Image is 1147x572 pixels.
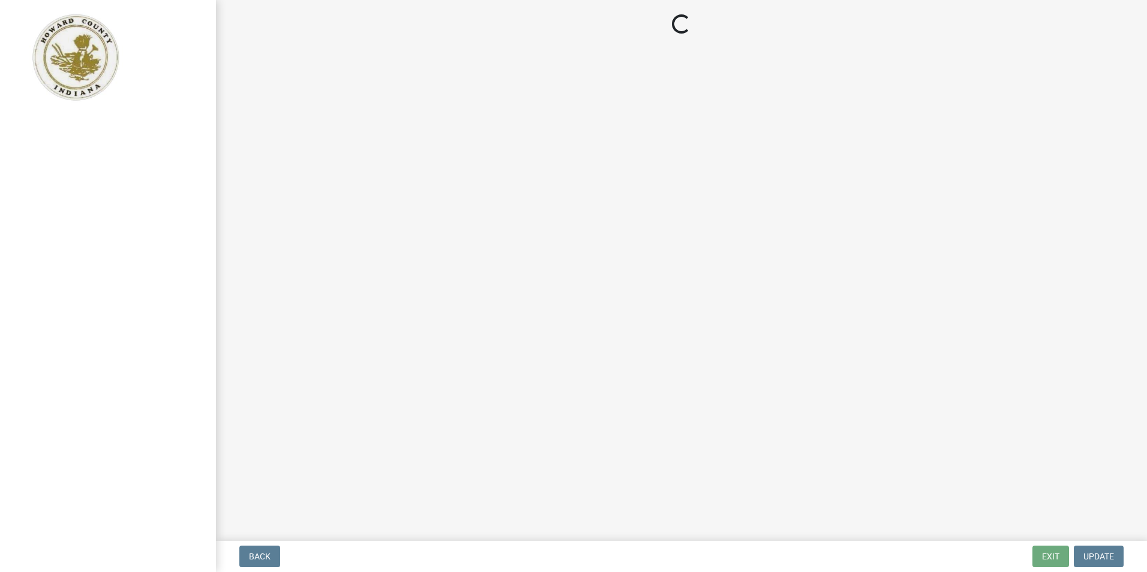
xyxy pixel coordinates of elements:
[249,552,271,561] span: Back
[1083,552,1114,561] span: Update
[239,546,280,567] button: Back
[24,13,127,103] img: Howard County, Indiana
[1032,546,1069,567] button: Exit
[1074,546,1124,567] button: Update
